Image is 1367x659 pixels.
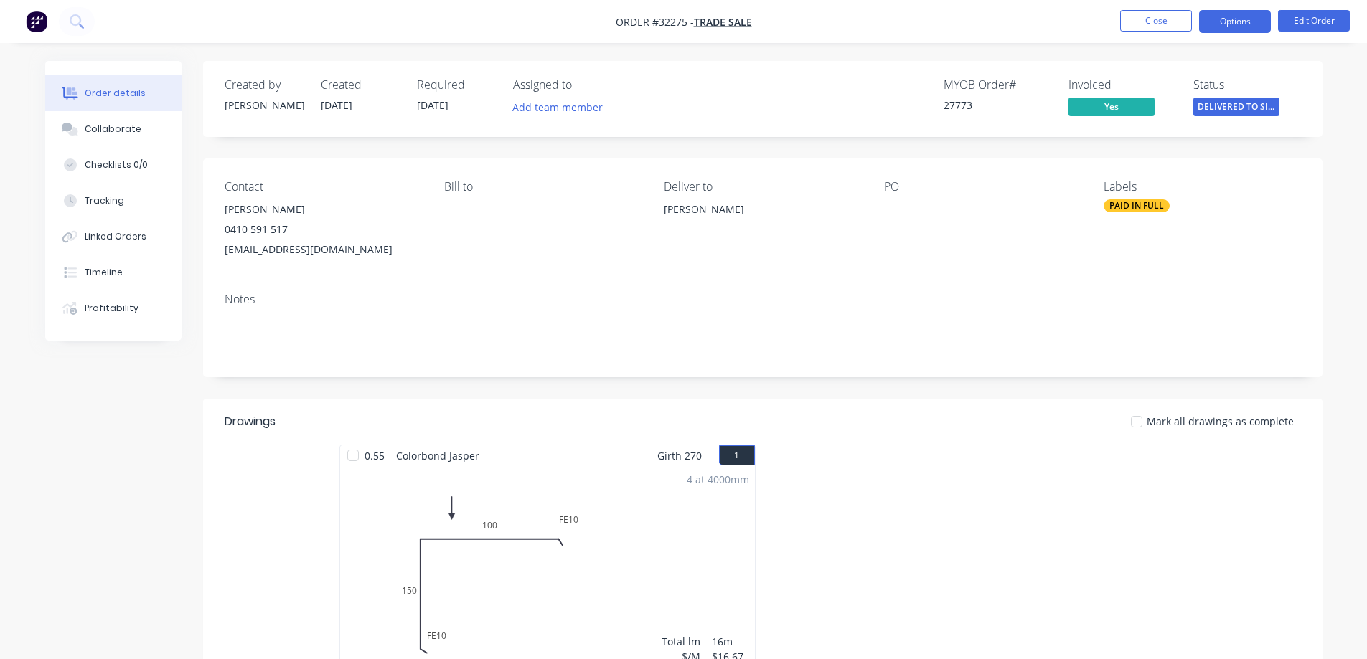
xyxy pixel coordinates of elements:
[85,302,138,315] div: Profitability
[944,78,1051,92] div: MYOB Order #
[225,78,304,92] div: Created by
[444,180,641,194] div: Bill to
[1120,10,1192,32] button: Close
[664,199,860,245] div: [PERSON_NAME]
[321,78,400,92] div: Created
[1104,199,1170,212] div: PAID IN FULL
[359,445,390,466] span: 0.55
[225,180,421,194] div: Contact
[664,180,860,194] div: Deliver to
[85,87,146,100] div: Order details
[657,445,702,466] span: Girth 270
[712,634,749,649] div: 16m
[1278,10,1350,32] button: Edit Order
[884,180,1081,194] div: PO
[85,123,141,136] div: Collaborate
[45,255,182,290] button: Timeline
[1199,10,1271,33] button: Options
[944,98,1051,113] div: 27773
[687,472,749,487] div: 4 at 4000mm
[694,15,752,29] a: TRADE SALE
[225,240,421,260] div: [EMAIL_ADDRESS][DOMAIN_NAME]
[225,199,421,219] div: [PERSON_NAME]
[321,98,352,112] span: [DATE]
[1104,180,1300,194] div: Labels
[417,78,496,92] div: Required
[1068,98,1155,115] span: Yes
[1193,98,1279,115] span: DELIVERED TO SI...
[45,111,182,147] button: Collaborate
[225,199,421,260] div: [PERSON_NAME]0410 591 517[EMAIL_ADDRESS][DOMAIN_NAME]
[417,98,448,112] span: [DATE]
[513,78,657,92] div: Assigned to
[225,293,1301,306] div: Notes
[1068,78,1176,92] div: Invoiced
[225,219,421,240] div: 0410 591 517
[45,290,182,326] button: Profitability
[504,98,610,117] button: Add team member
[225,98,304,113] div: [PERSON_NAME]
[45,147,182,183] button: Checklists 0/0
[45,75,182,111] button: Order details
[1193,98,1279,119] button: DELIVERED TO SI...
[1193,78,1301,92] div: Status
[719,445,755,465] button: 1
[225,413,276,430] div: Drawings
[85,266,123,279] div: Timeline
[513,98,611,117] button: Add team member
[85,230,146,243] div: Linked Orders
[1147,414,1294,429] span: Mark all drawings as complete
[45,183,182,219] button: Tracking
[45,219,182,255] button: Linked Orders
[664,199,860,219] div: [PERSON_NAME]
[85,194,124,207] div: Tracking
[390,445,485,466] span: Colorbond Jasper
[26,11,47,32] img: Factory
[662,634,700,649] div: Total lm
[616,15,694,29] span: Order #32275 -
[85,158,148,171] div: Checklists 0/0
